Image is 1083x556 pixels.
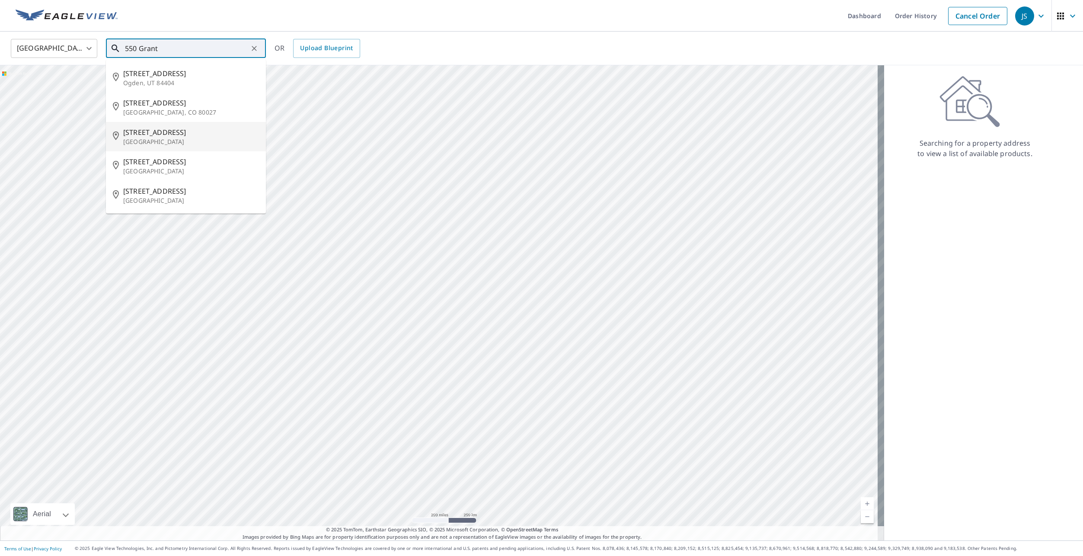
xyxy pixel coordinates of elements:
p: [GEOGRAPHIC_DATA] [123,196,259,205]
span: [STREET_ADDRESS] [123,157,259,167]
button: Clear [248,42,260,54]
div: Aerial [30,503,54,525]
img: EV Logo [16,10,118,22]
div: JS [1015,6,1034,26]
p: Ogden, UT 84404 [123,79,259,87]
a: Privacy Policy [34,546,62,552]
input: Search by address or latitude-longitude [125,36,248,61]
span: [STREET_ADDRESS] [123,98,259,108]
p: | [4,546,62,551]
a: Terms of Use [4,546,31,552]
a: Upload Blueprint [293,39,360,58]
div: [GEOGRAPHIC_DATA] [11,36,97,61]
span: [STREET_ADDRESS] [123,186,259,196]
p: [GEOGRAPHIC_DATA] [123,137,259,146]
a: Current Level 5, Zoom In [861,497,874,510]
div: OR [275,39,360,58]
div: Aerial [10,503,75,525]
p: [GEOGRAPHIC_DATA], CO 80027 [123,108,259,117]
a: Current Level 5, Zoom Out [861,510,874,523]
a: Cancel Order [948,7,1007,25]
a: OpenStreetMap [506,526,543,533]
span: [STREET_ADDRESS] [123,68,259,79]
a: Terms [544,526,558,533]
span: © 2025 TomTom, Earthstar Geographics SIO, © 2025 Microsoft Corporation, © [326,526,558,534]
p: Searching for a property address to view a list of available products. [917,138,1033,159]
span: Upload Blueprint [300,43,353,54]
span: [STREET_ADDRESS] [123,127,259,137]
p: © 2025 Eagle View Technologies, Inc. and Pictometry International Corp. All Rights Reserved. Repo... [75,545,1079,552]
p: [GEOGRAPHIC_DATA] [123,167,259,176]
